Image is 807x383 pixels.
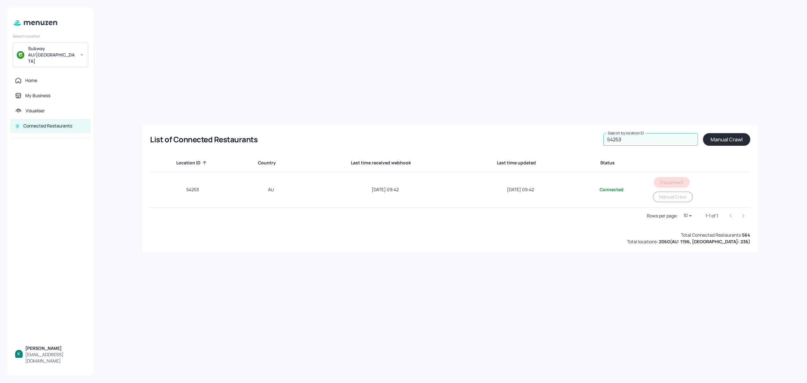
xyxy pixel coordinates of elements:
[463,172,578,208] td: [DATE] 09:42
[703,133,750,146] button: Manual Crawl
[608,130,644,136] label: Search by location ID
[600,159,623,167] span: Status
[17,51,24,59] img: avatar
[150,172,235,208] td: 54253
[659,239,750,245] b: 2060 ( AU: 1196, [GEOGRAPHIC_DATA]: 236 )
[28,45,76,64] div: Subway AU/[GEOGRAPHIC_DATA]
[680,211,695,220] div: 10
[654,177,690,188] button: Disconnect
[25,77,37,84] div: Home
[26,108,45,114] div: Visualiser
[15,350,23,357] img: ACg8ocKBIlbXoTTzaZ8RZ_0B6YnoiWvEjOPx6MQW7xFGuDwnGH3hbQ=s96-c
[497,159,544,167] span: Last time updated
[705,213,718,219] p: 1-1 of 1
[25,92,50,99] div: My Business
[627,238,750,245] div: Total locations:
[13,33,88,39] div: Select Location
[653,191,693,202] button: Manual Crawl
[351,159,419,167] span: Last time received webhook
[235,172,307,208] td: AU
[307,172,463,208] td: [DATE] 09:42
[742,232,750,238] b: 564
[25,345,86,351] div: [PERSON_NAME]
[583,186,640,193] div: Connected
[258,159,284,167] span: Country
[23,123,72,129] div: Connected Restaurants
[25,351,86,364] div: [EMAIL_ADDRESS][DOMAIN_NAME]
[681,232,750,238] div: Total Connected Restaurants:
[176,159,209,167] span: Location ID
[150,134,258,144] div: List of Connected Restaurants
[647,213,678,219] p: Rows per page:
